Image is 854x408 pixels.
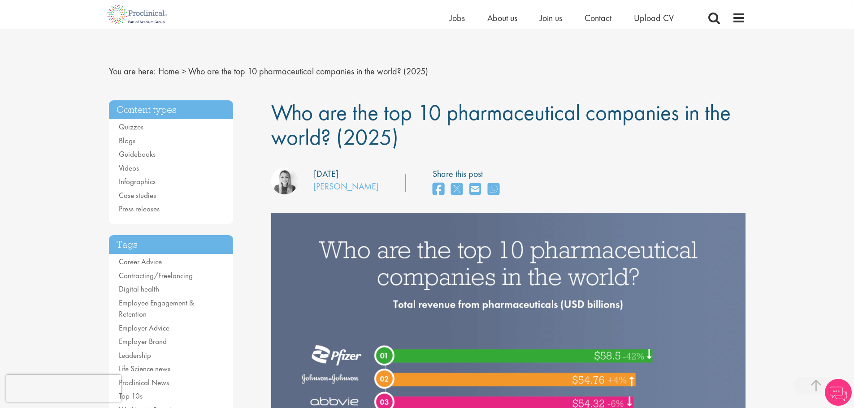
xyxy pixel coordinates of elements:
[271,98,731,151] span: Who are the top 10 pharmaceutical companies in the world? (2025)
[313,180,379,192] a: [PERSON_NAME]
[119,350,151,360] a: Leadership
[825,379,852,406] img: Chatbot
[119,257,162,266] a: Career Advice
[451,180,463,199] a: share on twitter
[109,100,234,120] h3: Content types
[119,284,159,294] a: Digital health
[119,190,156,200] a: Case studies
[119,271,193,280] a: Contracting/Freelancing
[450,12,465,24] a: Jobs
[487,12,517,24] a: About us
[271,167,298,194] img: Hannah Burke
[119,122,143,132] a: Quizzes
[119,176,156,186] a: Infographics
[119,336,167,346] a: Employer Brand
[188,65,428,77] span: Who are the top 10 pharmaceutical companies in the world? (2025)
[109,235,234,254] h3: Tags
[540,12,562,24] a: Join us
[585,12,611,24] a: Contact
[488,180,499,199] a: share on whats app
[119,163,139,173] a: Videos
[119,149,156,159] a: Guidebooks
[119,364,170,374] a: Life Science news
[469,180,481,199] a: share on email
[119,378,169,387] a: Proclinical News
[119,136,135,146] a: Blogs
[6,375,121,402] iframe: reCAPTCHA
[433,180,444,199] a: share on facebook
[158,65,179,77] a: breadcrumb link
[109,65,156,77] span: You are here:
[634,12,674,24] a: Upload CV
[119,204,160,214] a: Press releases
[119,298,194,319] a: Employee Engagement & Retention
[433,167,504,180] label: Share this post
[314,167,338,180] div: [DATE]
[119,391,143,401] a: Top 10s
[119,323,169,333] a: Employer Advice
[182,65,186,77] span: >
